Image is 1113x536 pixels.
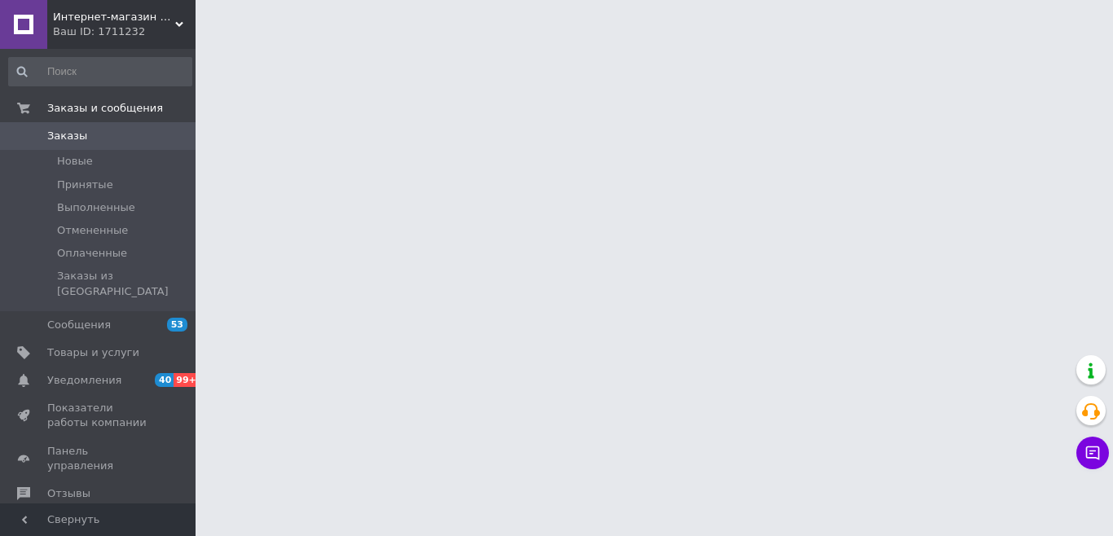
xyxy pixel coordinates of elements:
[57,246,127,261] span: Оплаченные
[47,373,121,388] span: Уведомления
[53,24,196,39] div: Ваш ID: 1711232
[174,373,200,387] span: 99+
[53,10,175,24] span: Интернет-магазин "Докфон "
[57,178,113,192] span: Принятые
[47,101,163,116] span: Заказы и сообщения
[57,200,135,215] span: Выполненные
[57,223,128,238] span: Отмененные
[47,444,151,473] span: Панель управления
[47,345,139,360] span: Товары и услуги
[8,57,192,86] input: Поиск
[47,318,111,332] span: Сообщения
[1076,437,1109,469] button: Чат с покупателем
[57,269,191,298] span: Заказы из [GEOGRAPHIC_DATA]
[155,373,174,387] span: 40
[47,401,151,430] span: Показатели работы компании
[57,154,93,169] span: Новые
[167,318,187,332] span: 53
[47,129,87,143] span: Заказы
[47,486,90,501] span: Отзывы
